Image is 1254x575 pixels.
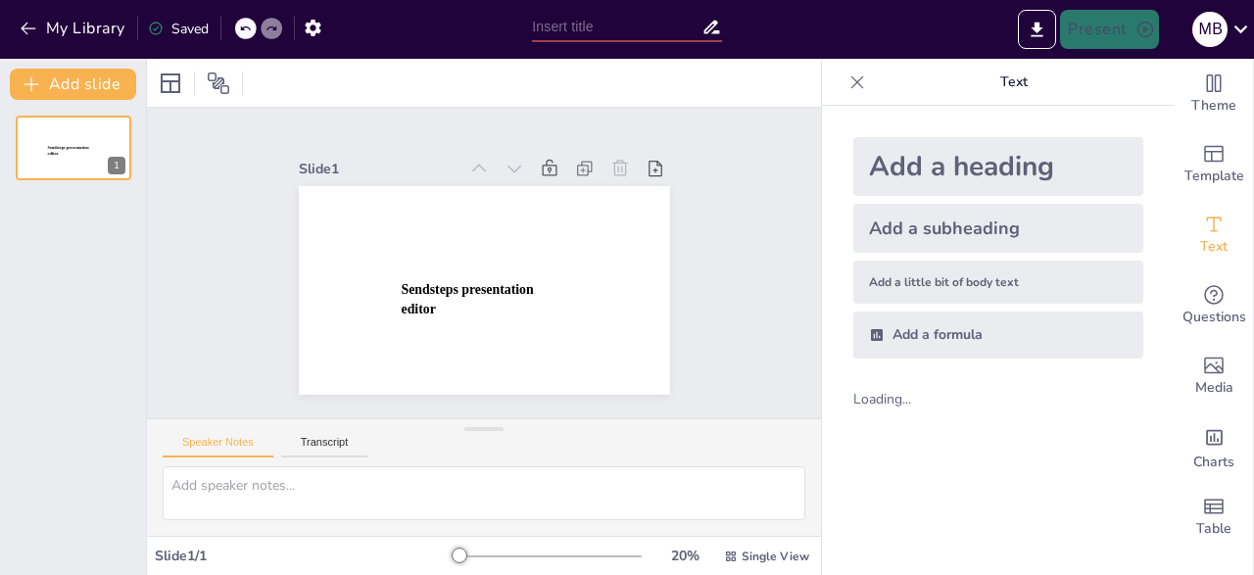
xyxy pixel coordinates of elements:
[16,116,131,180] div: 1
[15,13,133,44] button: My Library
[742,549,809,564] span: Single View
[1182,307,1246,328] span: Questions
[853,137,1143,196] div: Add a heading
[401,282,533,315] span: Sendsteps presentation editor
[207,72,230,95] span: Position
[1175,411,1253,482] div: Add charts and graphs
[1175,482,1253,552] div: Add a table
[1175,59,1253,129] div: Change the overall theme
[1196,518,1231,540] span: Table
[1018,10,1056,49] button: Export to PowerPoint
[281,436,368,457] button: Transcript
[1175,341,1253,411] div: Add images, graphics, shapes or video
[148,20,209,38] div: Saved
[1060,10,1158,49] button: Present
[873,59,1155,106] p: Text
[1175,200,1253,270] div: Add text boxes
[661,547,708,565] div: 20 %
[155,68,186,99] div: Layout
[1175,129,1253,200] div: Add ready made slides
[48,146,89,157] span: Sendsteps presentation editor
[853,390,944,408] div: Loading...
[1175,270,1253,341] div: Get real-time input from your audience
[1192,12,1228,47] div: M B
[1195,377,1233,399] span: Media
[853,204,1143,253] div: Add a subheading
[155,547,454,565] div: Slide 1 / 1
[299,160,458,178] div: Slide 1
[1191,95,1236,117] span: Theme
[108,157,125,174] div: 1
[853,261,1143,304] div: Add a little bit of body text
[1200,236,1228,258] span: Text
[532,13,700,41] input: Insert title
[1192,10,1228,49] button: M B
[1184,166,1244,187] span: Template
[1193,452,1234,473] span: Charts
[163,436,273,457] button: Speaker Notes
[853,311,1143,359] div: Add a formula
[10,69,136,100] button: Add slide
